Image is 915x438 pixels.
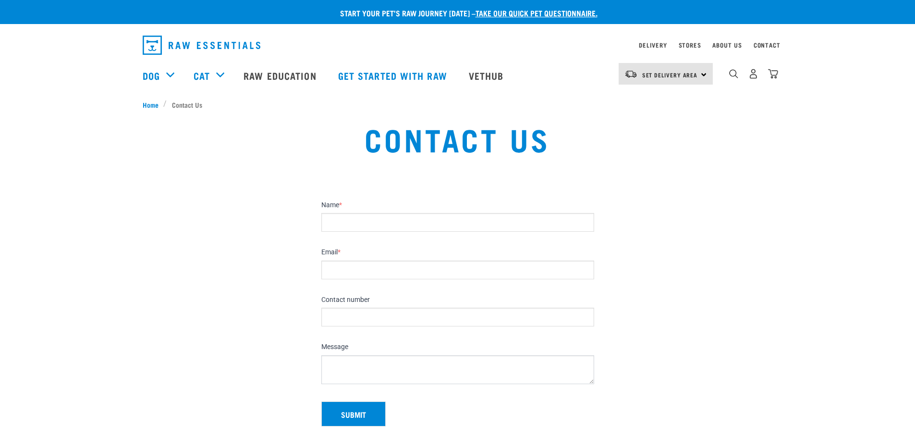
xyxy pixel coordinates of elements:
[321,248,594,257] label: Email
[459,56,516,95] a: Vethub
[639,43,667,47] a: Delivery
[234,56,328,95] a: Raw Education
[143,68,160,83] a: Dog
[194,68,210,83] a: Cat
[712,43,742,47] a: About Us
[768,69,778,79] img: home-icon@2x.png
[748,69,758,79] img: user.png
[476,11,598,15] a: take our quick pet questionnaire.
[170,121,745,156] h1: Contact Us
[754,43,781,47] a: Contact
[729,69,738,78] img: home-icon-1@2x.png
[321,296,594,304] label: Contact number
[135,32,781,59] nav: dropdown navigation
[143,36,260,55] img: Raw Essentials Logo
[321,401,386,426] button: Submit
[143,100,773,110] nav: breadcrumbs
[679,43,701,47] a: Stores
[321,201,594,210] label: Name
[624,70,637,78] img: van-moving.png
[321,343,594,351] label: Message
[143,100,164,110] a: Home
[642,73,698,76] span: Set Delivery Area
[143,100,159,110] span: Home
[329,56,459,95] a: Get started with Raw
